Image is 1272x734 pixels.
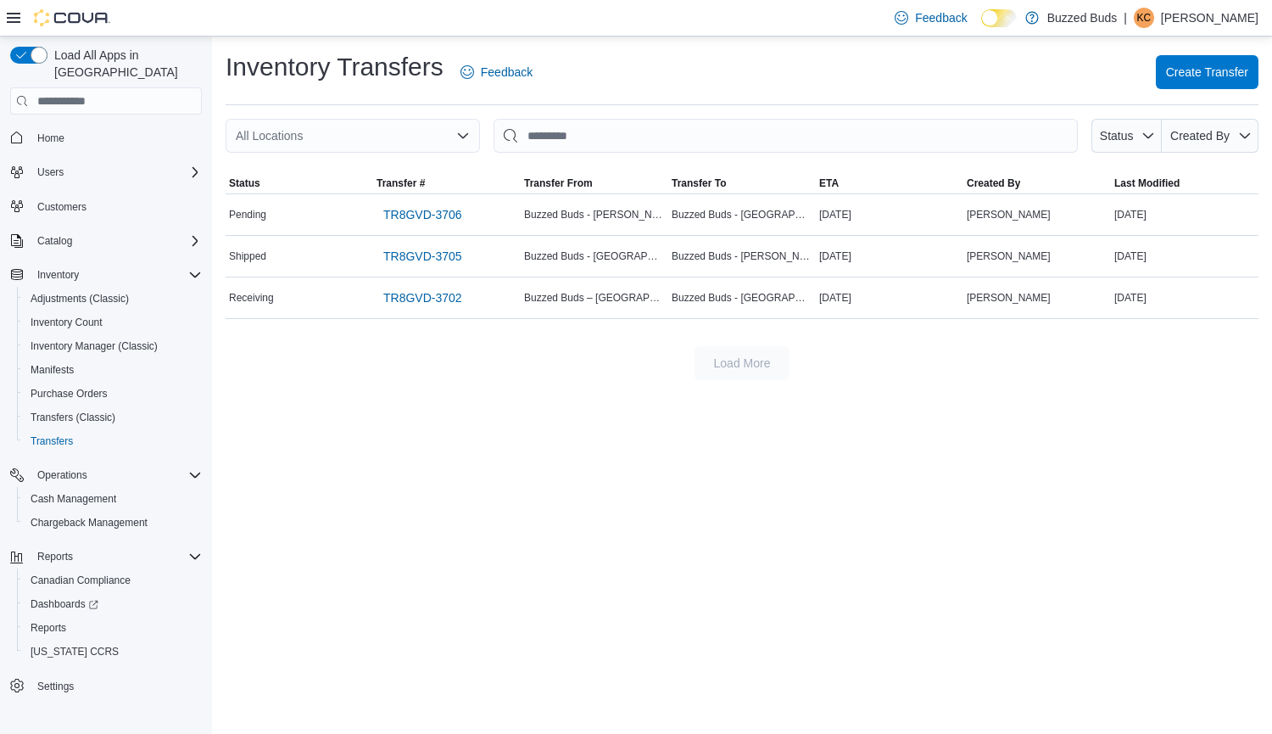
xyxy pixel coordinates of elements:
a: Canadian Compliance [24,570,137,591]
span: Canadian Compliance [31,574,131,587]
span: Buzzed Buds - [GEOGRAPHIC_DATA] [672,208,812,221]
button: Status [1091,119,1162,153]
span: Transfers [24,431,202,451]
span: Pending [229,208,266,221]
span: Operations [37,468,87,482]
span: KC [1137,8,1152,28]
button: Reports [31,546,80,567]
span: Inventory [31,265,202,285]
a: Chargeback Management [24,513,154,533]
p: | [1124,8,1127,28]
a: Home [31,128,71,148]
span: Last Modified [1114,176,1180,190]
button: Catalog [31,231,79,251]
button: ETA [816,173,963,193]
a: Feedback [888,1,974,35]
span: Feedback [481,64,533,81]
span: Purchase Orders [24,384,202,404]
button: Reports [17,616,209,640]
span: TR8GVD-3705 [383,248,462,265]
a: Dashboards [17,592,209,616]
button: Create Transfer [1156,55,1258,89]
span: Transfers (Classic) [24,407,202,428]
button: Settings [3,674,209,698]
a: Feedback [454,55,539,89]
a: TR8GVD-3705 [377,239,469,273]
button: Customers [3,194,209,219]
span: Load All Apps in [GEOGRAPHIC_DATA] [47,47,202,81]
span: Reports [37,550,73,563]
span: Chargeback Management [24,513,202,533]
span: Operations [31,465,202,485]
span: Washington CCRS [24,642,202,662]
button: Last Modified [1111,173,1258,193]
span: Inventory Manager (Classic) [31,339,158,353]
span: Receiving [229,291,274,305]
span: Canadian Compliance [24,570,202,591]
div: [DATE] [816,288,963,308]
span: Customers [31,196,202,217]
a: [US_STATE] CCRS [24,642,126,662]
span: Home [37,132,64,145]
span: Customers [37,200,86,214]
input: This is a search bar. After typing your query, hit enter to filter the results lower in the page. [494,119,1078,153]
span: [PERSON_NAME] [967,249,1051,263]
button: Load More [695,346,789,380]
button: Users [31,162,70,182]
a: Customers [31,197,93,217]
span: Manifests [24,360,202,380]
button: Created By [963,173,1111,193]
span: Inventory Manager (Classic) [24,336,202,356]
span: [US_STATE] CCRS [31,645,119,658]
a: Dashboards [24,594,105,614]
span: Settings [31,675,202,697]
button: Inventory Manager (Classic) [17,334,209,358]
button: [US_STATE] CCRS [17,640,209,664]
button: Reports [3,545,209,569]
span: Cash Management [24,489,202,509]
span: Created By [1170,129,1230,143]
button: Inventory [31,265,86,285]
span: Load More [714,355,771,372]
img: Cova [34,9,110,26]
a: Reports [24,618,73,638]
h1: Inventory Transfers [226,50,444,84]
span: Adjustments (Classic) [31,292,129,305]
span: Inventory Count [24,312,202,333]
span: Inventory [37,268,79,282]
span: Status [1100,129,1134,143]
span: [PERSON_NAME] [967,208,1051,221]
button: Purchase Orders [17,382,209,406]
a: Transfers (Classic) [24,407,122,428]
input: Dark Mode [981,9,1017,27]
span: Dashboards [31,597,98,611]
span: Shipped [229,249,266,263]
div: Kandyce Campbell [1134,8,1154,28]
span: Transfer To [672,176,726,190]
span: Users [31,162,202,182]
button: Users [3,160,209,184]
a: Adjustments (Classic) [24,289,136,309]
div: [DATE] [816,205,963,225]
button: Transfer To [668,173,816,193]
span: [PERSON_NAME] [967,291,1051,305]
span: Feedback [915,9,967,26]
span: Reports [31,546,202,567]
span: Home [31,126,202,148]
span: Transfers (Classic) [31,411,115,424]
a: Settings [31,676,81,697]
span: Transfer # [377,176,425,190]
span: Transfer From [524,176,593,190]
span: Created By [967,176,1020,190]
span: Catalog [31,231,202,251]
span: Cash Management [31,492,116,506]
p: [PERSON_NAME] [1161,8,1258,28]
span: Status [229,176,260,190]
a: TR8GVD-3706 [377,198,469,232]
span: Catalog [37,234,72,248]
button: Home [3,125,209,149]
span: Dark Mode [981,27,982,28]
div: [DATE] [1111,246,1258,266]
p: Buzzed Buds [1047,8,1118,28]
div: [DATE] [1111,205,1258,225]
